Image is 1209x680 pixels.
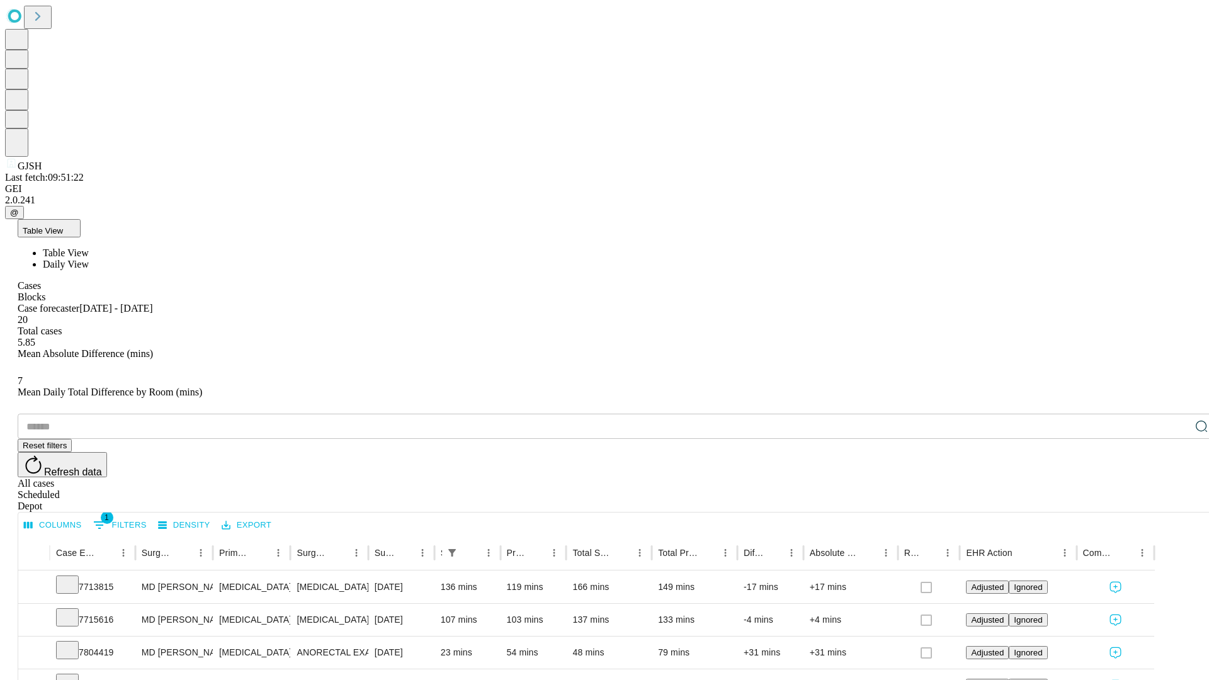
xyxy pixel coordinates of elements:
span: Table View [23,226,63,235]
div: Resolved in EHR [904,548,921,558]
button: Menu [939,544,956,562]
button: Sort [528,544,545,562]
span: Adjusted [971,615,1004,625]
button: Table View [18,219,81,237]
button: Ignored [1009,613,1047,626]
span: Adjusted [971,582,1004,592]
div: EHR Action [966,548,1012,558]
div: [MEDICAL_DATA] [297,571,361,603]
div: +17 mins [810,571,892,603]
span: Mean Daily Total Difference by Room (mins) [18,387,202,397]
button: Menu [115,544,132,562]
button: Sort [1014,544,1031,562]
button: Sort [174,544,192,562]
span: Daily View [43,259,89,269]
button: Expand [25,577,43,599]
div: [MEDICAL_DATA] [219,571,284,603]
button: Adjusted [966,581,1009,594]
button: Menu [545,544,563,562]
div: -4 mins [744,604,797,636]
button: Sort [921,544,939,562]
span: 1 [101,511,113,524]
div: 54 mins [507,637,560,669]
div: 7713815 [56,571,129,603]
span: Ignored [1014,615,1042,625]
button: Density [155,516,213,535]
button: Expand [25,609,43,632]
span: 5.85 [18,337,35,348]
div: +31 mins [744,637,797,669]
div: 103 mins [507,604,560,636]
div: Surgeon Name [142,548,173,558]
div: 133 mins [658,604,731,636]
span: Adjusted [971,648,1004,657]
button: Menu [414,544,431,562]
div: 79 mins [658,637,731,669]
div: Absolute Difference [810,548,858,558]
div: ANORECTAL EXAM UNDER ANESTHESIA [297,637,361,669]
div: Total Predicted Duration [658,548,698,558]
button: @ [5,206,24,219]
button: Menu [877,544,895,562]
div: Primary Service [219,548,251,558]
button: Menu [631,544,649,562]
div: +31 mins [810,637,892,669]
div: [DATE] [375,637,428,669]
button: Show filters [90,515,150,535]
div: 48 mins [572,637,645,669]
div: 7715616 [56,604,129,636]
div: Surgery Name [297,548,328,558]
button: Ignored [1009,581,1047,594]
span: Ignored [1014,582,1042,592]
span: @ [10,208,19,217]
button: Select columns [21,516,85,535]
div: +4 mins [810,604,892,636]
div: 149 mins [658,571,731,603]
div: 137 mins [572,604,645,636]
div: -17 mins [744,571,797,603]
button: Menu [717,544,734,562]
div: 136 mins [441,571,494,603]
span: Total cases [18,326,62,336]
button: Reset filters [18,439,72,452]
div: 2.0.241 [5,195,1204,206]
button: Sort [97,544,115,562]
button: Sort [396,544,414,562]
div: 107 mins [441,604,494,636]
div: Comments [1083,548,1115,558]
div: Difference [744,548,764,558]
div: [MEDICAL_DATA] [219,637,284,669]
button: Menu [783,544,800,562]
span: Last fetch: 09:51:22 [5,172,84,183]
button: Menu [348,544,365,562]
span: Table View [43,247,89,258]
div: MD [PERSON_NAME] E Md [142,604,207,636]
div: MD [PERSON_NAME] E Md [142,571,207,603]
span: Reset filters [23,441,67,450]
span: Case forecaster [18,303,79,314]
span: 20 [18,314,28,325]
span: Mean Absolute Difference (mins) [18,348,153,359]
div: Scheduled In Room Duration [441,548,442,558]
button: Export [219,516,275,535]
button: Adjusted [966,613,1009,626]
button: Menu [1056,544,1074,562]
button: Ignored [1009,646,1047,659]
div: 23 mins [441,637,494,669]
button: Sort [699,544,717,562]
div: GEI [5,183,1204,195]
button: Sort [765,544,783,562]
div: 1 active filter [443,544,461,562]
div: 7804419 [56,637,129,669]
div: [MEDICAL_DATA] [219,604,284,636]
div: MD [PERSON_NAME] E Md [142,637,207,669]
div: Total Scheduled Duration [572,548,612,558]
button: Expand [25,642,43,664]
button: Sort [330,544,348,562]
div: [DATE] [375,571,428,603]
div: 119 mins [507,571,560,603]
div: Surgery Date [375,548,395,558]
button: Adjusted [966,646,1009,659]
button: Sort [462,544,480,562]
button: Menu [270,544,287,562]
